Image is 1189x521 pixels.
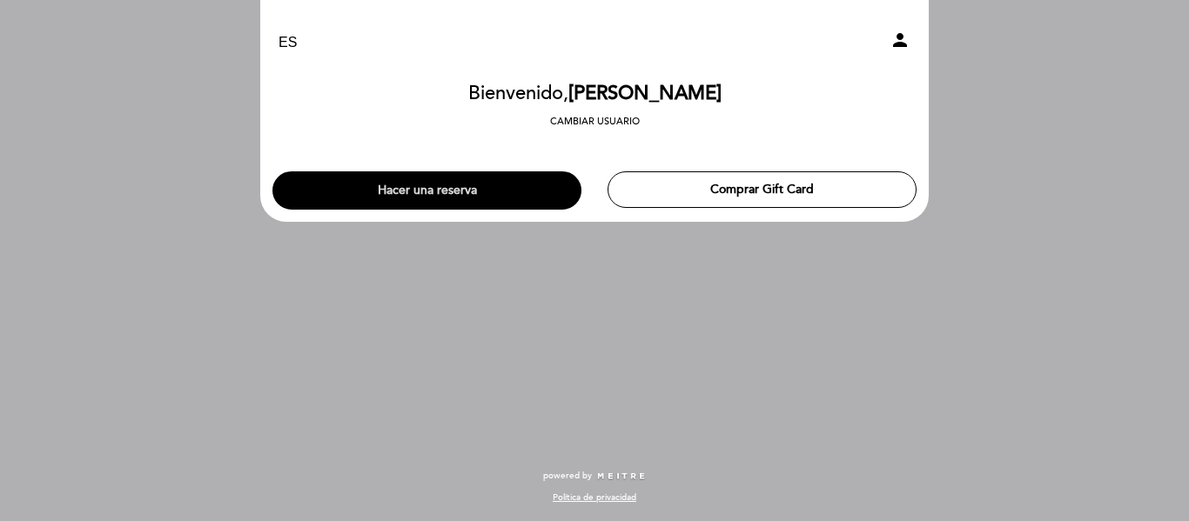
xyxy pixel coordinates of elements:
button: Cambiar usuario [545,114,645,130]
button: person [890,30,910,57]
button: Hacer una reserva [272,171,581,210]
button: Comprar Gift Card [608,171,917,208]
a: Política de privacidad [553,491,636,504]
img: MEITRE [596,472,646,481]
span: powered by [543,470,592,482]
a: [PERSON_NAME] [486,19,703,67]
a: powered by [543,470,646,482]
i: person [890,30,910,50]
span: [PERSON_NAME] [568,82,722,105]
h2: Bienvenido, [468,83,722,104]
